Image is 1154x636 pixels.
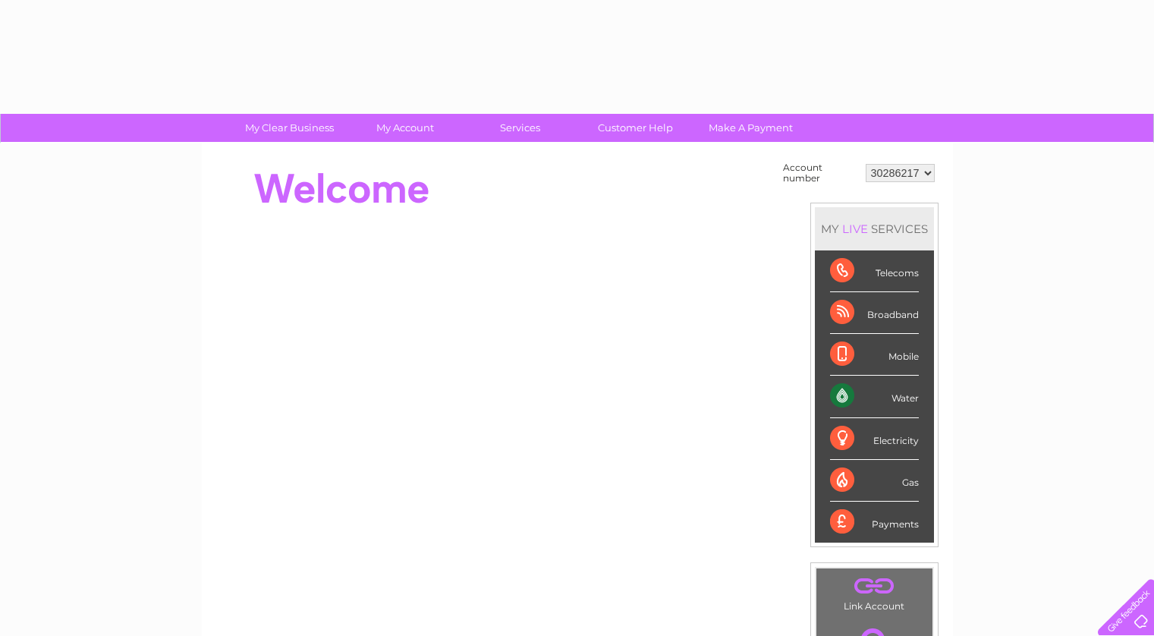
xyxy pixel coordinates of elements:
a: My Account [342,114,467,142]
a: Services [458,114,583,142]
a: Make A Payment [688,114,813,142]
div: Electricity [830,418,919,460]
div: MY SERVICES [815,207,934,250]
div: Mobile [830,334,919,376]
a: My Clear Business [227,114,352,142]
div: LIVE [839,222,871,236]
div: Broadband [830,292,919,334]
a: Customer Help [573,114,698,142]
a: . [820,572,929,599]
div: Water [830,376,919,417]
td: Account number [779,159,862,187]
div: Gas [830,460,919,502]
div: Payments [830,502,919,543]
td: Link Account [816,568,933,616]
div: Telecoms [830,250,919,292]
